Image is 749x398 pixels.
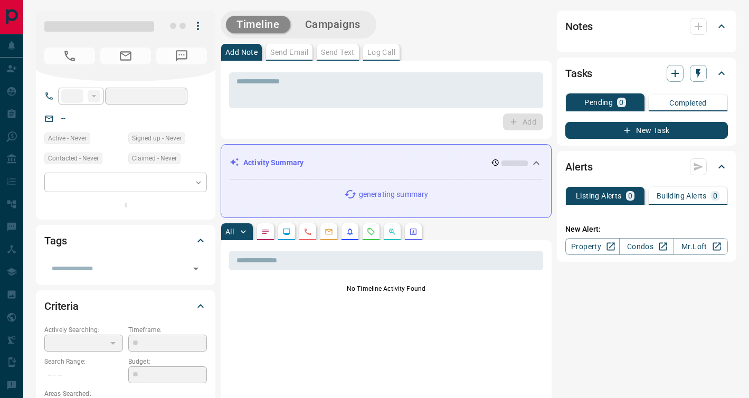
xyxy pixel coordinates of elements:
a: Condos [619,238,674,255]
p: Building Alerts [657,192,707,200]
button: Open [188,261,203,276]
span: Contacted - Never [48,153,99,164]
p: Budget: [128,357,207,366]
p: Actively Searching: [44,325,123,335]
p: Completed [669,99,707,107]
span: No Number [156,48,207,64]
p: Activity Summary [243,157,304,168]
p: Add Note [225,49,258,56]
svg: Lead Browsing Activity [282,228,291,236]
span: Active - Never [48,133,87,144]
p: All [225,228,234,235]
svg: Notes [261,228,270,236]
div: Notes [565,14,728,39]
button: Campaigns [295,16,371,33]
span: Claimed - Never [132,153,177,164]
a: Property [565,238,620,255]
div: Criteria [44,293,207,319]
div: Activity Summary [230,153,543,173]
p: -- - -- [44,366,123,384]
svg: Agent Actions [409,228,418,236]
div: Alerts [565,154,728,179]
button: New Task [565,122,728,139]
span: No Email [100,48,151,64]
span: No Number [44,48,95,64]
svg: Calls [304,228,312,236]
p: Pending [584,99,613,106]
svg: Listing Alerts [346,228,354,236]
a: -- [61,114,65,122]
div: Tasks [565,61,728,86]
p: Search Range: [44,357,123,366]
div: Tags [44,228,207,253]
h2: Tasks [565,65,592,82]
span: Signed up - Never [132,133,182,144]
p: 0 [619,99,623,106]
p: 0 [713,192,717,200]
h2: Notes [565,18,593,35]
h2: Criteria [44,298,79,315]
svg: Opportunities [388,228,396,236]
p: Timeframe: [128,325,207,335]
h2: Tags [44,232,67,249]
p: generating summary [359,189,428,200]
p: Listing Alerts [576,192,622,200]
svg: Emails [325,228,333,236]
svg: Requests [367,228,375,236]
h2: Alerts [565,158,593,175]
p: No Timeline Activity Found [229,284,543,293]
p: 0 [628,192,632,200]
p: New Alert: [565,224,728,235]
button: Timeline [226,16,290,33]
a: Mr.Loft [674,238,728,255]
